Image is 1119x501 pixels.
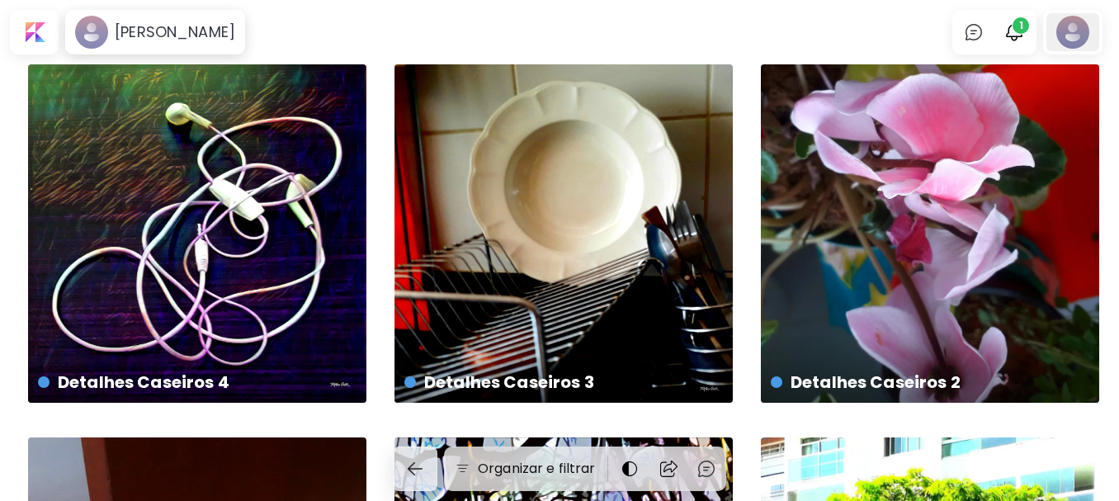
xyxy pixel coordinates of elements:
[696,459,716,479] img: chatIcon
[964,22,984,42] img: chatIcon
[393,447,437,491] button: back
[1013,17,1029,34] span: 1
[115,22,235,42] h6: [PERSON_NAME]
[394,64,733,403] a: Detalhes Caseiros 3https://cdn.kaleido.art/CDN/Artwork/176209/Primary/medium.webp?updated=781335
[405,459,425,479] img: back
[771,370,1086,395] h4: Detalhes Caseiros 2
[38,370,353,395] h4: Detalhes Caseiros 4
[761,64,1099,403] a: Detalhes Caseiros 2https://cdn.kaleido.art/CDN/Artwork/176208/Primary/medium.webp?updated=781333
[393,447,444,491] a: back
[28,64,366,403] a: Detalhes Caseiros 4https://cdn.kaleido.art/CDN/Artwork/176252/Primary/medium.webp?updated=781632
[1000,18,1028,46] button: bellIcon1
[1004,22,1024,42] img: bellIcon
[404,370,720,395] h4: Detalhes Caseiros 3
[478,459,595,479] h6: Organizar e filtrar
